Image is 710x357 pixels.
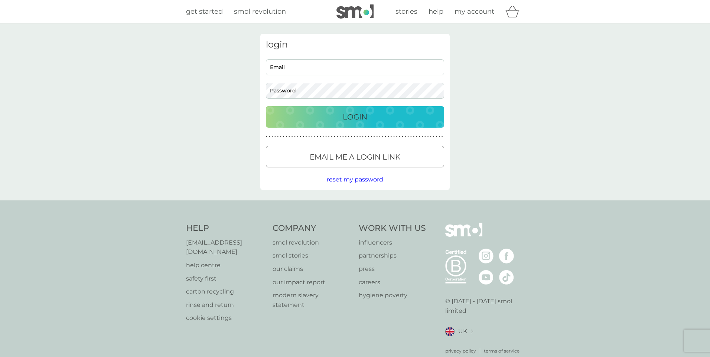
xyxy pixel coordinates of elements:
span: my account [455,7,494,16]
p: ● [439,135,440,139]
p: ● [337,135,338,139]
p: ● [424,135,426,139]
p: ● [393,135,395,139]
h4: Work With Us [359,223,426,234]
button: Login [266,106,444,128]
p: our claims [273,264,352,274]
a: terms of service [484,347,520,354]
p: ● [379,135,381,139]
p: ● [410,135,412,139]
p: ● [271,135,273,139]
span: smol revolution [234,7,286,16]
span: reset my password [327,176,383,183]
a: hygiene poverty [359,291,426,300]
p: ● [274,135,276,139]
h4: Company [273,223,352,234]
p: ● [433,135,434,139]
a: help [429,6,443,17]
p: ● [442,135,443,139]
a: rinse and return [186,300,265,310]
p: ● [416,135,417,139]
img: smol [445,223,482,248]
img: visit the smol Youtube page [479,270,494,285]
p: ● [331,135,332,139]
p: ● [359,135,361,139]
p: ● [407,135,409,139]
p: ● [402,135,403,139]
p: ● [405,135,406,139]
p: Email me a login link [310,151,400,163]
p: ● [430,135,431,139]
a: smol revolution [273,238,352,248]
p: ● [345,135,347,139]
img: select a new location [471,330,473,334]
a: get started [186,6,223,17]
p: ● [289,135,290,139]
h3: login [266,39,444,50]
div: basket [505,4,524,19]
p: ● [323,135,324,139]
p: ● [382,135,384,139]
p: ● [334,135,335,139]
p: ● [419,135,420,139]
p: ● [427,135,429,139]
a: privacy policy [445,347,476,354]
p: ● [308,135,310,139]
a: [EMAIL_ADDRESS][DOMAIN_NAME] [186,238,265,257]
a: our impact report [273,278,352,287]
a: modern slavery statement [273,291,352,309]
p: ● [300,135,302,139]
p: ● [306,135,307,139]
p: ● [317,135,318,139]
p: ● [385,135,386,139]
p: ● [348,135,349,139]
span: UK [458,327,467,336]
p: ● [328,135,330,139]
p: ● [339,135,341,139]
p: ● [399,135,400,139]
img: visit the smol Instagram page [479,249,494,263]
p: Login [343,111,367,123]
p: ● [294,135,296,139]
p: ● [283,135,284,139]
p: ● [351,135,352,139]
img: UK flag [445,327,455,336]
a: stories [395,6,417,17]
p: ● [396,135,398,139]
a: smol revolution [234,6,286,17]
p: ● [413,135,415,139]
p: ● [292,135,293,139]
p: ● [297,135,299,139]
p: ● [286,135,287,139]
a: cookie settings [186,313,265,323]
span: stories [395,7,417,16]
p: ● [368,135,369,139]
p: ● [421,135,423,139]
p: ● [354,135,355,139]
a: press [359,264,426,274]
a: careers [359,278,426,287]
a: help centre [186,261,265,270]
a: smol stories [273,251,352,261]
p: ● [342,135,344,139]
p: ● [266,135,267,139]
a: influencers [359,238,426,248]
h4: Help [186,223,265,234]
a: carton recycling [186,287,265,297]
p: ● [277,135,279,139]
a: partnerships [359,251,426,261]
